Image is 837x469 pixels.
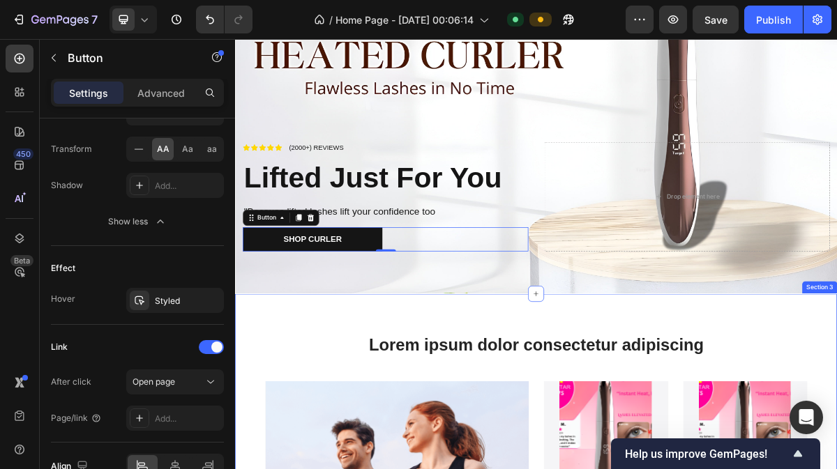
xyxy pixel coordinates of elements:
div: Publish [756,13,791,27]
div: Hover [51,293,75,305]
div: Section 3 [791,339,834,351]
p: Advanced [137,86,185,100]
div: Link [51,341,68,353]
span: / [329,13,333,27]
div: 450 [13,148,33,160]
span: Home Page - [DATE] 00:06:14 [335,13,474,27]
button: Publish [744,6,803,33]
button: Save [693,6,739,33]
div: Effect [51,262,75,275]
div: After click [51,376,91,388]
span: Open page [133,376,175,387]
p: 7 [91,11,98,28]
div: Beta [10,255,33,266]
p: Button [68,49,186,66]
span: aa [207,143,217,155]
div: Undo/Redo [196,6,252,33]
span: Save [704,14,727,26]
button: 7 [6,6,104,33]
button: Show less [51,209,224,234]
div: Transform [51,143,92,155]
div: Page/link [51,412,102,424]
span: Help us improve GemPages! [625,447,790,461]
div: Show less [108,215,167,229]
span: Aa [182,143,193,155]
span: AA [157,143,169,155]
h2: Lorem ipsum dolor consectetur adipiscing [42,409,795,442]
div: Styled [155,295,220,307]
div: Open Intercom Messenger [790,401,823,434]
p: Settings [69,86,108,100]
div: Add... [155,180,220,192]
button: Show survey - Help us improve GemPages! [625,445,806,462]
div: Shadow [51,179,83,192]
div: Drop element here [600,213,674,224]
div: Add... [155,413,220,425]
iframe: Design area [235,39,837,469]
button: Open page [126,369,224,394]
